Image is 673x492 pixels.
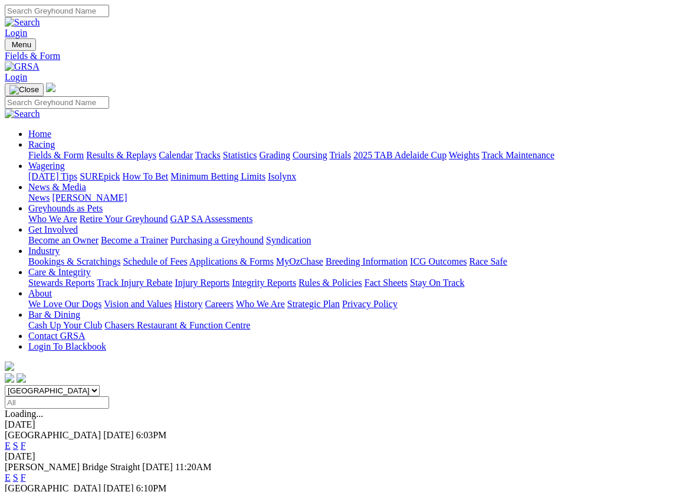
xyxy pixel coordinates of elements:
[28,309,80,320] a: Bar & Dining
[175,278,229,288] a: Injury Reports
[12,40,31,49] span: Menu
[342,299,398,309] a: Privacy Policy
[5,430,101,440] span: [GEOGRAPHIC_DATA]
[28,320,102,330] a: Cash Up Your Club
[28,256,120,266] a: Bookings & Scratchings
[80,171,120,181] a: SUREpick
[28,171,77,181] a: [DATE] Tips
[266,235,311,245] a: Syndication
[5,441,11,451] a: E
[28,193,50,203] a: News
[5,28,27,38] a: Login
[28,224,78,234] a: Get Involved
[5,462,140,472] span: [PERSON_NAME] Bridge Straight
[195,150,221,160] a: Tracks
[159,150,193,160] a: Calendar
[260,150,290,160] a: Grading
[170,214,253,224] a: GAP SA Assessments
[236,299,285,309] a: Who We Are
[174,299,202,309] a: History
[205,299,234,309] a: Careers
[175,462,212,472] span: 11:20AM
[232,278,296,288] a: Integrity Reports
[28,161,65,171] a: Wagering
[5,51,668,61] a: Fields & Form
[28,299,101,309] a: We Love Our Dogs
[28,203,103,213] a: Greyhounds as Pets
[5,451,668,462] div: [DATE]
[5,396,109,409] input: Select date
[28,214,77,224] a: Who We Are
[13,441,18,451] a: S
[223,150,257,160] a: Statistics
[9,85,39,95] img: Close
[142,462,173,472] span: [DATE]
[28,193,668,203] div: News & Media
[365,278,408,288] a: Fact Sheets
[28,299,668,309] div: About
[5,61,40,72] img: GRSA
[5,373,14,383] img: facebook.svg
[189,256,274,266] a: Applications & Forms
[353,150,447,160] a: 2025 TAB Adelaide Cup
[52,193,127,203] a: [PERSON_NAME]
[469,256,507,266] a: Race Safe
[410,256,467,266] a: ICG Outcomes
[28,150,668,161] div: Racing
[28,129,51,139] a: Home
[482,150,554,160] a: Track Maintenance
[5,96,109,109] input: Search
[449,150,480,160] a: Weights
[5,17,40,28] img: Search
[5,409,43,419] span: Loading...
[5,72,27,82] a: Login
[170,171,265,181] a: Minimum Betting Limits
[46,83,55,92] img: logo-grsa-white.png
[5,38,36,51] button: Toggle navigation
[21,441,26,451] a: F
[410,278,464,288] a: Stay On Track
[170,235,264,245] a: Purchasing a Greyhound
[101,235,168,245] a: Become a Trainer
[17,373,26,383] img: twitter.svg
[268,171,296,181] a: Isolynx
[28,331,85,341] a: Contact GRSA
[28,235,99,245] a: Become an Owner
[5,5,109,17] input: Search
[329,150,351,160] a: Trials
[293,150,327,160] a: Coursing
[276,256,323,266] a: MyOzChase
[123,171,169,181] a: How To Bet
[5,473,11,483] a: E
[28,341,106,351] a: Login To Blackbook
[97,278,172,288] a: Track Injury Rebate
[104,299,172,309] a: Vision and Values
[104,320,250,330] a: Chasers Restaurant & Function Centre
[5,109,40,119] img: Search
[28,139,55,149] a: Racing
[326,256,408,266] a: Breeding Information
[28,288,52,298] a: About
[103,430,134,440] span: [DATE]
[136,430,167,440] span: 6:03PM
[28,267,91,277] a: Care & Integrity
[28,256,668,267] div: Industry
[28,320,668,331] div: Bar & Dining
[28,214,668,224] div: Greyhounds as Pets
[298,278,362,288] a: Rules & Policies
[28,278,668,288] div: Care & Integrity
[28,182,86,192] a: News & Media
[123,256,187,266] a: Schedule of Fees
[28,150,84,160] a: Fields & Form
[80,214,168,224] a: Retire Your Greyhound
[5,83,44,96] button: Toggle navigation
[86,150,156,160] a: Results & Replays
[28,171,668,182] div: Wagering
[28,246,60,256] a: Industry
[28,235,668,246] div: Get Involved
[287,299,340,309] a: Strategic Plan
[21,473,26,483] a: F
[13,473,18,483] a: S
[5,419,668,430] div: [DATE]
